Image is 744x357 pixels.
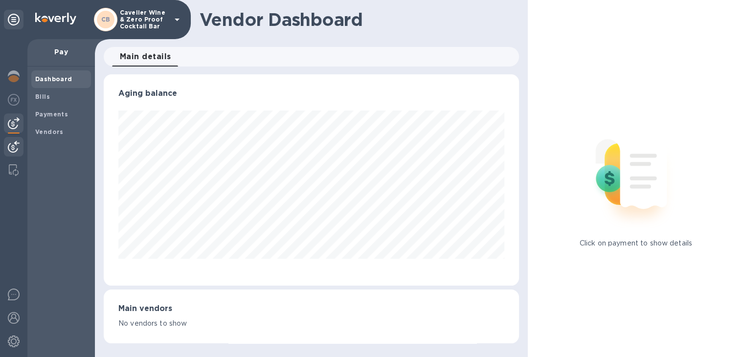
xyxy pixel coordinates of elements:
b: Dashboard [35,75,72,83]
h3: Main vendors [118,304,504,313]
p: Cavelier Wine & Zero Proof Cocktail Bar [120,9,169,30]
b: Vendors [35,128,64,135]
h3: Aging balance [118,89,504,98]
p: No vendors to show [118,318,504,329]
img: Logo [35,13,76,24]
b: Payments [35,111,68,118]
span: Main details [120,50,171,64]
img: Foreign exchange [8,94,20,106]
b: CB [101,16,111,23]
h1: Vendor Dashboard [200,9,512,30]
p: Pay [35,47,87,57]
p: Click on payment to show details [580,238,692,248]
div: Unpin categories [4,10,23,29]
b: Bills [35,93,50,100]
